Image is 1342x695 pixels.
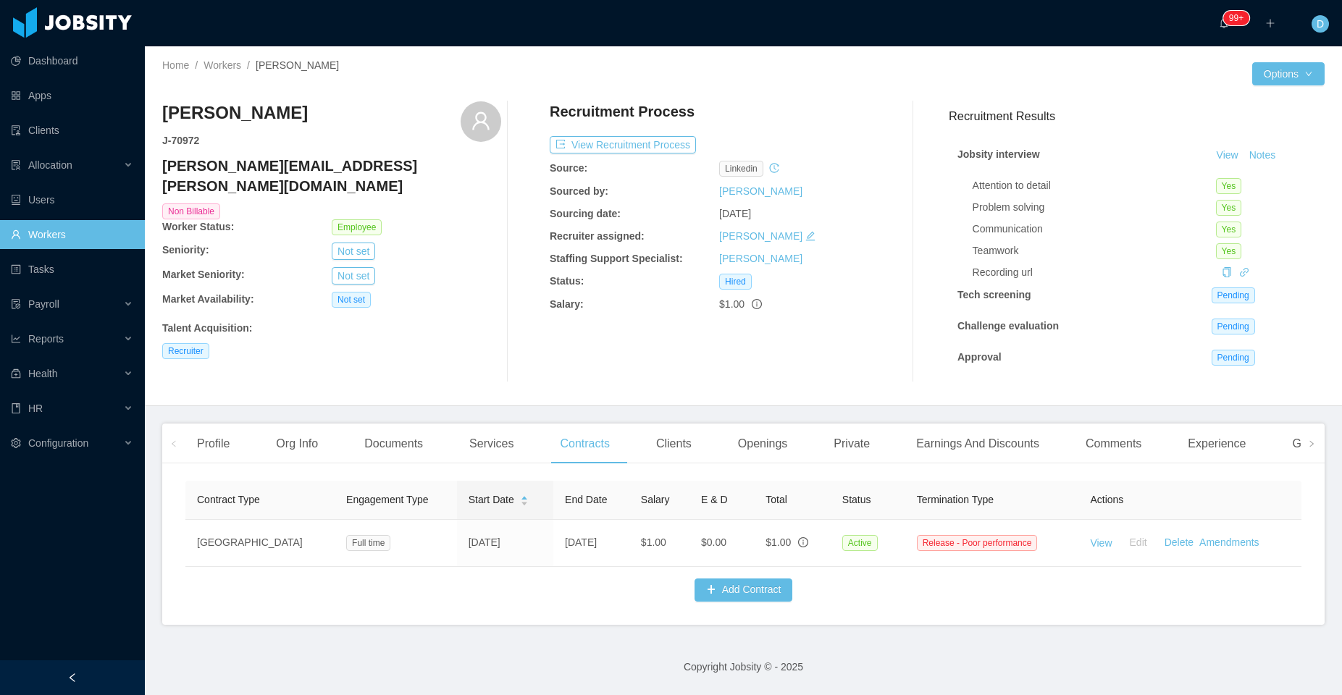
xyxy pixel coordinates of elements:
span: Actions [1090,494,1123,505]
span: End Date [565,494,607,505]
strong: Challenge evaluation [957,320,1059,332]
span: Pending [1212,319,1255,334]
span: [DATE] [719,208,751,219]
i: icon: user [471,111,491,131]
span: Yes [1216,222,1242,237]
b: Status: [550,275,584,287]
span: Active [842,535,878,551]
span: [PERSON_NAME] [256,59,339,71]
span: $0.00 [701,536,726,548]
span: Yes [1216,200,1242,216]
div: Groups [1280,424,1341,464]
span: / [247,59,250,71]
i: icon: edit [805,231,815,241]
td: [DATE] [553,520,629,567]
a: Workers [204,59,241,71]
span: E & D [701,494,728,505]
b: Recruiter assigned: [550,230,645,242]
b: Sourced by: [550,185,608,197]
a: icon: link [1239,266,1249,278]
div: Recording url [973,265,1216,280]
span: Pending [1212,350,1255,366]
strong: J- 70972 [162,135,199,146]
button: Edit [1112,531,1159,555]
a: Home [162,59,189,71]
strong: Approval [957,351,1002,363]
a: View [1090,536,1112,548]
span: Not set [332,292,371,308]
span: / [195,59,198,71]
div: Org Info [264,424,330,464]
button: Notes [1244,147,1282,164]
i: icon: right [1308,440,1315,447]
sup: 332 [1223,11,1249,25]
i: icon: book [11,403,21,413]
div: Earnings And Discounts [905,424,1051,464]
div: Problem solving [973,200,1216,215]
a: icon: robotUsers [11,185,133,214]
a: [PERSON_NAME] [719,230,802,242]
span: $1.00 [641,536,666,548]
span: Allocation [28,159,72,171]
div: Attention to detail [973,178,1216,193]
span: Yes [1216,243,1242,259]
button: icon: exportView Recruitment Process [550,136,696,153]
a: icon: appstoreApps [11,81,133,110]
a: icon: profileTasks [11,255,133,284]
button: Not set [332,243,375,260]
h3: Recruitment Results [949,107,1325,125]
b: Talent Acquisition : [162,322,252,334]
i: icon: copy [1222,267,1232,277]
div: Clients [645,424,703,464]
span: HR [28,403,43,414]
button: Optionsicon: down [1252,62,1325,85]
footer: Copyright Jobsity © - 2025 [145,642,1342,692]
a: [PERSON_NAME] [719,185,802,197]
i: icon: caret-up [520,494,528,498]
i: icon: history [769,163,779,173]
strong: Tech screening [957,289,1031,300]
div: Teamwork [973,243,1216,258]
span: Termination Type [917,494,994,505]
a: Delete [1165,536,1194,548]
span: Engagement Type [346,494,428,505]
span: Contract Type [197,494,260,505]
div: Sort [520,494,529,504]
button: icon: plusAdd Contract [695,578,793,602]
span: Status [842,494,871,505]
div: Comments [1074,424,1153,464]
a: icon: pie-chartDashboard [11,46,133,75]
a: icon: userWorkers [11,220,133,249]
a: icon: exportView Recruitment Process [550,139,696,151]
i: icon: solution [11,160,21,170]
span: D [1317,15,1324,33]
span: Health [28,368,57,379]
i: icon: link [1239,267,1249,277]
b: Worker Status: [162,221,234,232]
span: Recruiter [162,343,209,359]
span: $1.00 [719,298,745,310]
span: Pending [1212,287,1255,303]
strong: Jobsity interview [957,148,1040,160]
div: Experience [1176,424,1257,464]
span: info-circle [798,537,808,547]
span: Total [766,494,787,505]
i: icon: left [170,440,177,447]
span: Start Date [469,492,514,507]
div: Contracts [548,424,621,464]
b: Salary: [550,298,584,310]
a: icon: auditClients [11,116,133,145]
div: Openings [726,424,800,464]
span: Non Billable [162,203,220,219]
span: info-circle [752,299,762,309]
b: Staffing Support Specialist: [550,253,683,264]
i: icon: file-protect [11,299,21,309]
i: icon: bell [1219,18,1229,28]
i: icon: caret-down [520,500,528,504]
i: icon: line-chart [11,334,21,344]
div: Documents [353,424,435,464]
span: Salary [641,494,670,505]
div: Private [822,424,881,464]
div: Copy [1222,265,1232,280]
b: Source: [550,162,587,174]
